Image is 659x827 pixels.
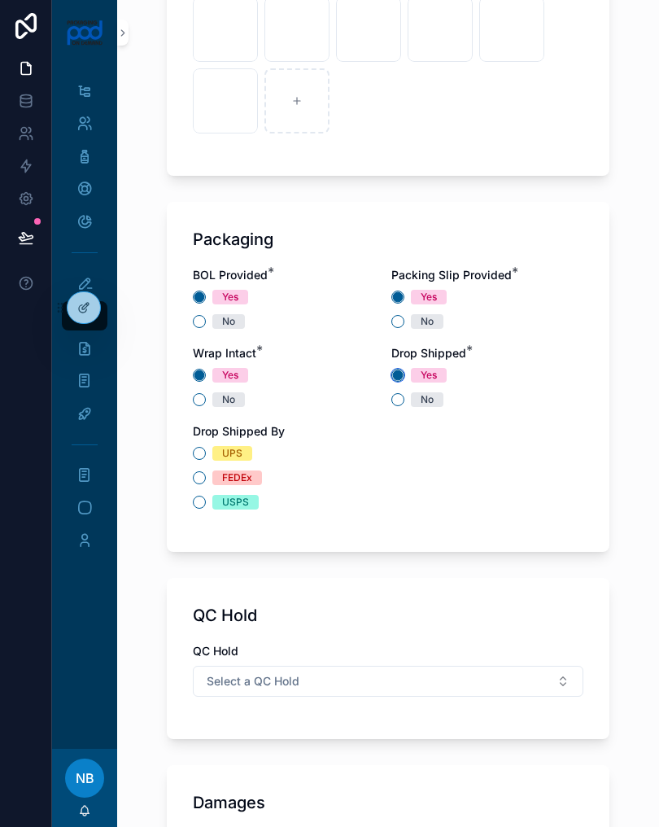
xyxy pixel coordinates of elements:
[222,470,252,485] div: FEDEx
[222,290,238,304] div: Yes
[193,346,256,360] span: Wrap Intact
[222,446,242,461] div: UPS
[76,768,94,788] span: NB
[222,495,249,510] div: USPS
[421,314,434,329] div: No
[421,368,437,383] div: Yes
[222,392,235,407] div: No
[421,290,437,304] div: Yes
[193,424,285,438] span: Drop Shipped By
[421,392,434,407] div: No
[193,268,268,282] span: BOL Provided
[222,368,238,383] div: Yes
[391,346,466,360] span: Drop Shipped
[52,65,117,576] div: scrollable content
[66,20,104,46] img: App logo
[193,644,238,658] span: QC Hold
[222,314,235,329] div: No
[193,228,273,251] h1: Packaging
[207,673,299,689] span: Select a QC Hold
[391,268,512,282] span: Packing Slip Provided
[193,604,257,627] h1: QC Hold
[193,791,265,814] h1: Damages
[193,666,583,697] button: Select Button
